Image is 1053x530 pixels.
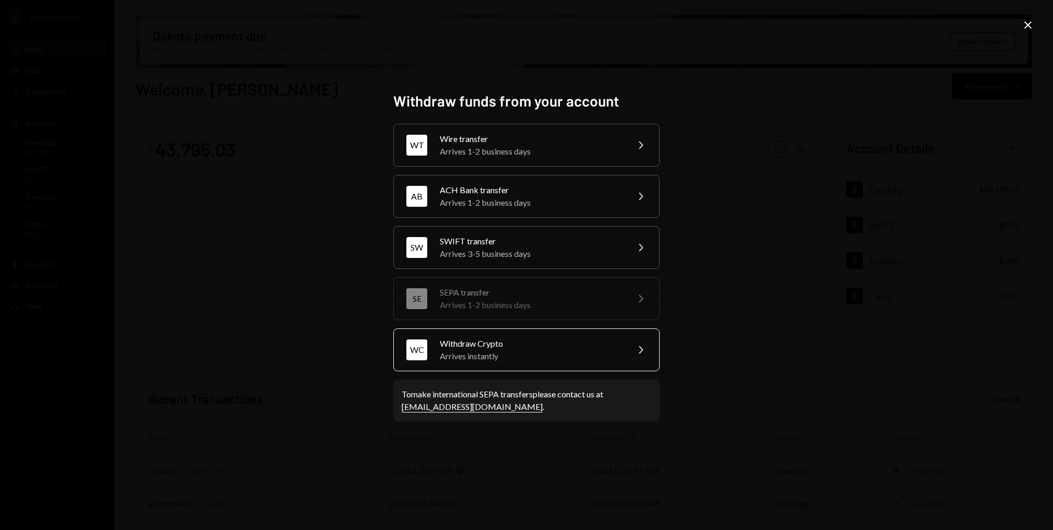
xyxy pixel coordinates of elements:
[406,288,427,309] div: SE
[393,124,660,167] button: WTWire transferArrives 1-2 business days
[393,91,660,111] h2: Withdraw funds from your account
[440,299,622,311] div: Arrives 1-2 business days
[440,133,622,145] div: Wire transfer
[406,339,427,360] div: WC
[402,388,651,413] div: To make international SEPA transfers please contact us at .
[440,350,622,362] div: Arrives instantly
[440,196,622,209] div: Arrives 1-2 business days
[406,237,427,258] div: SW
[440,145,622,158] div: Arrives 1-2 business days
[440,337,622,350] div: Withdraw Crypto
[402,402,543,413] a: [EMAIL_ADDRESS][DOMAIN_NAME]
[393,226,660,269] button: SWSWIFT transferArrives 3-5 business days
[440,248,622,260] div: Arrives 3-5 business days
[406,186,427,207] div: AB
[440,184,622,196] div: ACH Bank transfer
[393,175,660,218] button: ABACH Bank transferArrives 1-2 business days
[393,328,660,371] button: WCWithdraw CryptoArrives instantly
[393,277,660,320] button: SESEPA transferArrives 1-2 business days
[440,235,622,248] div: SWIFT transfer
[406,135,427,156] div: WT
[440,286,622,299] div: SEPA transfer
